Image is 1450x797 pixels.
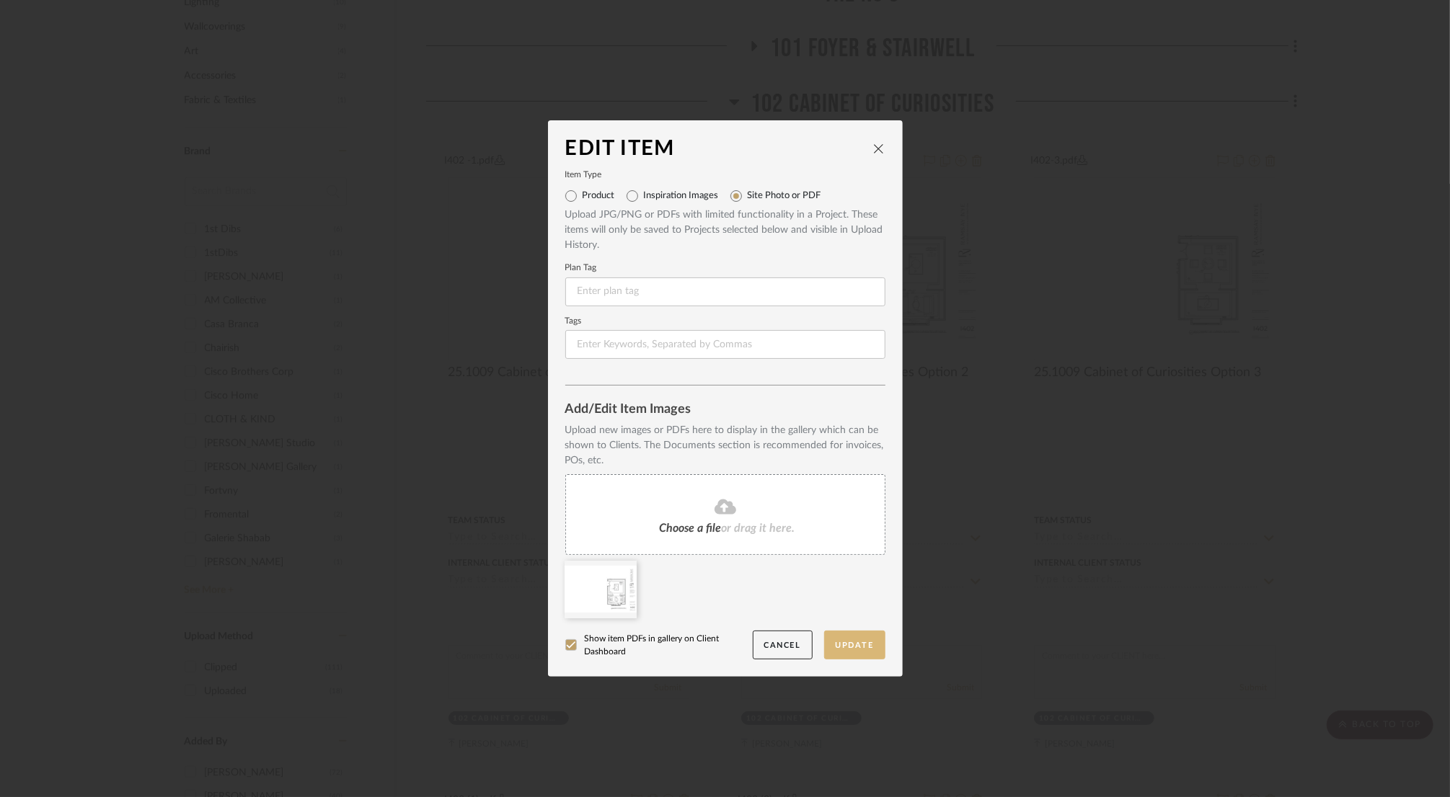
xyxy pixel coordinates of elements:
div: Upload JPG/PNG or PDFs with limited functionality in a Project. These items will only be saved to... [565,208,885,253]
label: Tags [565,318,885,325]
mat-radio-group: Select item type [565,184,885,208]
input: Enter Keywords, Separated by Commas [565,330,885,359]
label: Site Photo or PDF [748,190,821,202]
button: Update [824,631,885,660]
div: Upload new images or PDFs here to display in the gallery which can be shown to Clients. The Docum... [565,423,885,468]
button: Cancel [753,631,813,660]
label: Plan Tag [565,264,885,272]
label: Product [583,190,615,202]
label: Inspiration Images [644,190,719,202]
input: Enter plan tag [565,277,885,306]
label: Show item PDFs in gallery on Client Dashboard [565,632,753,658]
div: Edit Item [565,138,872,161]
span: Choose a file [660,522,722,534]
span: or drag it here. [722,522,795,534]
div: Add/Edit Item Images [565,403,885,417]
label: Item Type [565,172,885,179]
button: close [872,142,885,155]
